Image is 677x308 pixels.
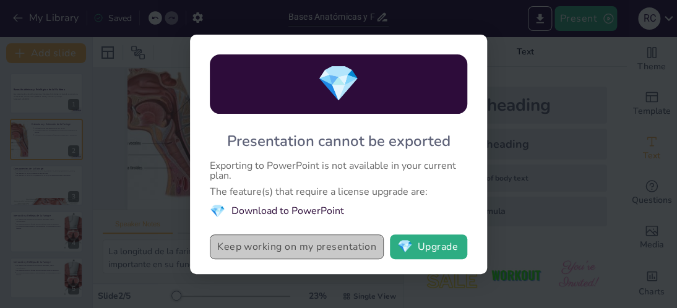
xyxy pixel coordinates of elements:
span: diamond [397,241,412,253]
button: diamondUpgrade [390,234,467,259]
div: The feature(s) that require a license upgrade are: [210,187,467,197]
button: Keep working on my presentation [210,234,384,259]
span: diamond [210,203,225,220]
li: Download to PowerPoint [210,203,467,220]
div: Exporting to PowerPoint is not available in your current plan. [210,161,467,181]
div: Presentation cannot be exported [227,131,451,151]
span: diamond [317,60,360,108]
